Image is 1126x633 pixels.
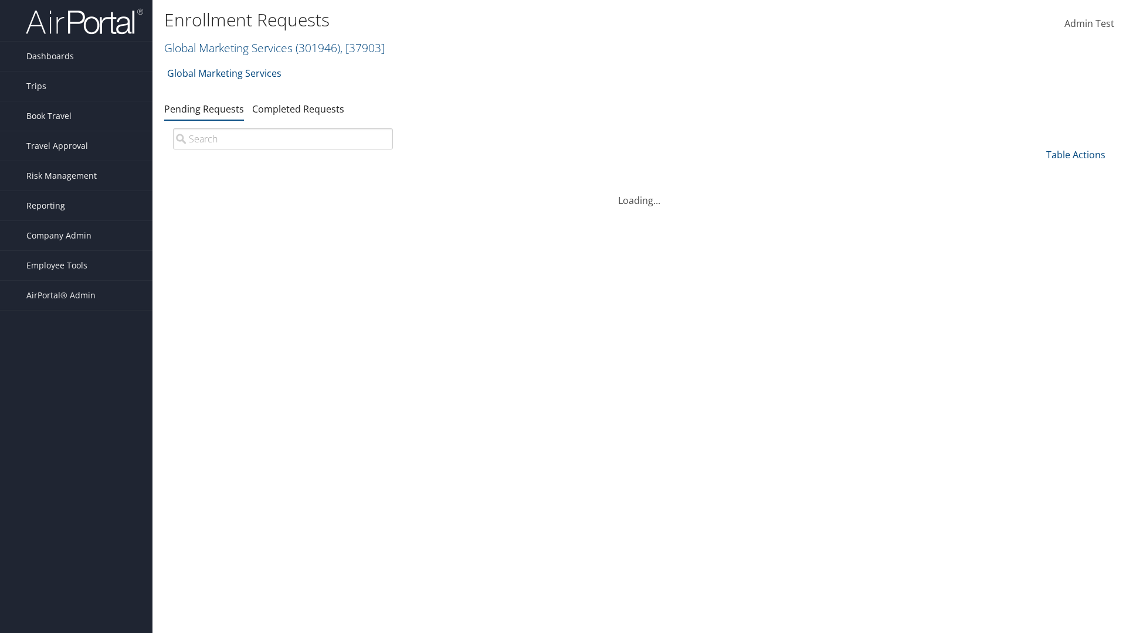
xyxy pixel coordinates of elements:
span: , [ 37903 ] [340,40,385,56]
img: airportal-logo.png [26,8,143,35]
a: Pending Requests [164,103,244,115]
a: Admin Test [1064,6,1114,42]
input: Search [173,128,393,149]
a: Global Marketing Services [167,62,281,85]
span: AirPortal® Admin [26,281,96,310]
a: Completed Requests [252,103,344,115]
span: Employee Tools [26,251,87,280]
span: Travel Approval [26,131,88,161]
span: Company Admin [26,221,91,250]
a: Table Actions [1046,148,1105,161]
span: Trips [26,72,46,101]
h1: Enrollment Requests [164,8,798,32]
span: Reporting [26,191,65,220]
span: ( 301946 ) [296,40,340,56]
span: Dashboards [26,42,74,71]
div: Loading... [164,179,1114,207]
a: Global Marketing Services [164,40,385,56]
span: Book Travel [26,101,72,131]
span: Risk Management [26,161,97,190]
span: Admin Test [1064,17,1114,30]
